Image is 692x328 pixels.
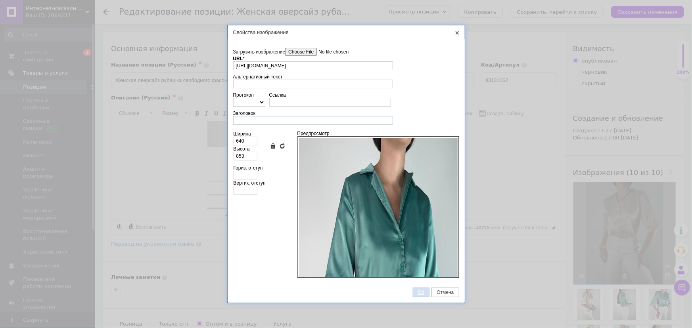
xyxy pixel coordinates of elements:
[269,92,286,98] label: Ссылка
[201,48,244,54] u: Размерная сетка
[233,74,283,80] label: Альтернативный текст
[234,146,250,152] label: Высота
[297,131,459,278] div: Предпросмотр
[413,288,429,297] a: ОК
[431,288,459,297] a: Отмена
[234,165,263,171] label: Гориз. отступ
[285,48,375,56] input: Загрузить изображение
[279,143,286,149] a: Вернуть обычные размеры
[233,111,255,116] label: Заголовок
[234,131,251,137] label: Ширина
[233,92,254,98] label: Протокол
[413,290,429,295] span: ОК
[432,290,458,295] span: Отмена
[233,56,245,61] label: URL
[234,180,266,186] label: Вертик. отступ
[228,25,465,39] div: Свойства изображения
[233,48,376,56] label: Загрузить изображение
[233,46,459,282] div: Данные об изображении
[270,143,276,149] a: Сохранять пропорции
[454,29,461,36] a: Закрыть
[233,49,286,55] span: Загрузить изображение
